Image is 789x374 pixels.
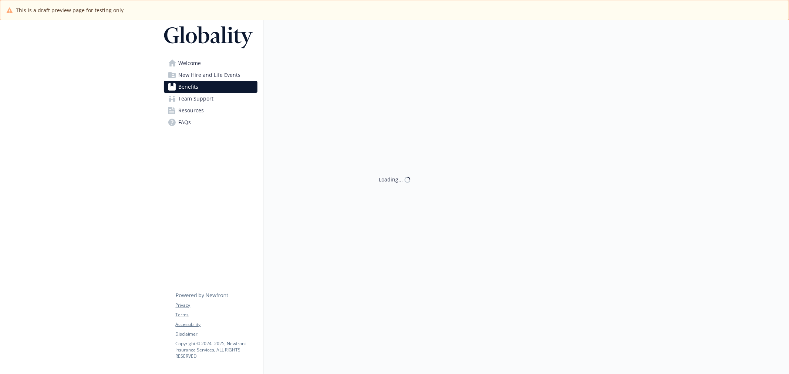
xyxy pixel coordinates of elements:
a: Team Support [164,93,257,105]
a: Accessibility [176,321,257,328]
span: Welcome [179,57,201,69]
a: Resources [164,105,257,116]
a: Welcome [164,57,257,69]
a: Terms [176,312,257,318]
span: Benefits [179,81,199,93]
a: New Hire and Life Events [164,69,257,81]
a: Disclaimer [176,331,257,337]
a: FAQs [164,116,257,128]
div: Loading... [379,176,403,184]
span: Team Support [179,93,214,105]
a: Privacy [176,302,257,309]
span: Resources [179,105,204,116]
p: Copyright © 2024 - 2025 , Newfront Insurance Services, ALL RIGHTS RESERVED [176,340,257,359]
span: This is a draft preview page for testing only [16,6,124,14]
a: Benefits [164,81,257,93]
span: FAQs [179,116,191,128]
span: New Hire and Life Events [179,69,241,81]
